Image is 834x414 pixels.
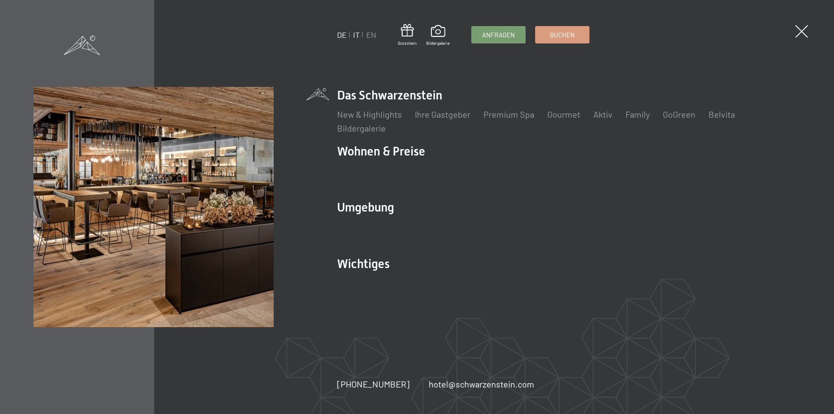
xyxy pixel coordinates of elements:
[366,30,376,40] a: EN
[337,30,347,40] a: DE
[337,123,386,133] a: Bildergalerie
[337,378,410,390] a: [PHONE_NUMBER]
[593,109,612,119] a: Aktiv
[353,30,360,40] a: IT
[547,109,580,119] a: Gourmet
[429,378,534,390] a: hotel@schwarzenstein.com
[337,379,410,389] span: [PHONE_NUMBER]
[426,40,450,46] span: Bildergalerie
[398,40,417,46] span: Gutschein
[483,109,534,119] a: Premium Spa
[550,30,575,40] span: Buchen
[708,109,735,119] a: Belvita
[536,26,589,43] a: Buchen
[663,109,695,119] a: GoGreen
[426,25,450,46] a: Bildergalerie
[415,109,470,119] a: Ihre Gastgeber
[625,109,650,119] a: Family
[337,109,402,119] a: New & Highlights
[398,24,417,46] a: Gutschein
[472,26,525,43] a: Anfragen
[482,30,515,40] span: Anfragen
